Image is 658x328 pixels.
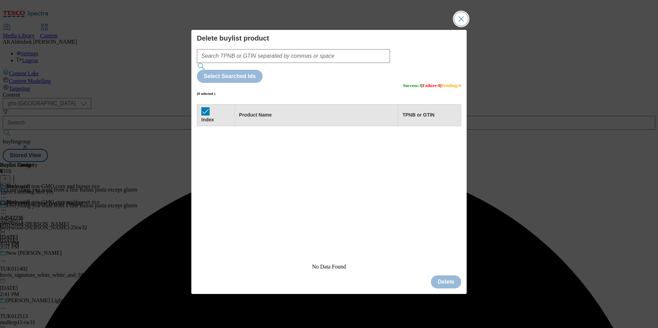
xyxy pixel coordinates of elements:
div: Modal [191,30,467,294]
div: Product Name [239,112,394,118]
h4: Delete buylist product [197,34,461,42]
div: TPNB or GTIN [402,112,457,118]
h5: | | [403,83,461,104]
button: Close Modal [454,12,468,26]
button: Delete [431,275,461,288]
span: Failure : 0 [422,83,440,88]
h6: (0 selected ) [197,91,215,96]
button: Select Searched Ids [197,70,263,83]
span: Success : 3 [403,83,422,88]
div: Index [201,117,231,123]
span: Pending : 0 [441,83,461,88]
div: No Data Found [197,264,461,270]
input: Search TPNB or GTIN separated by commas or space [197,49,390,63]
